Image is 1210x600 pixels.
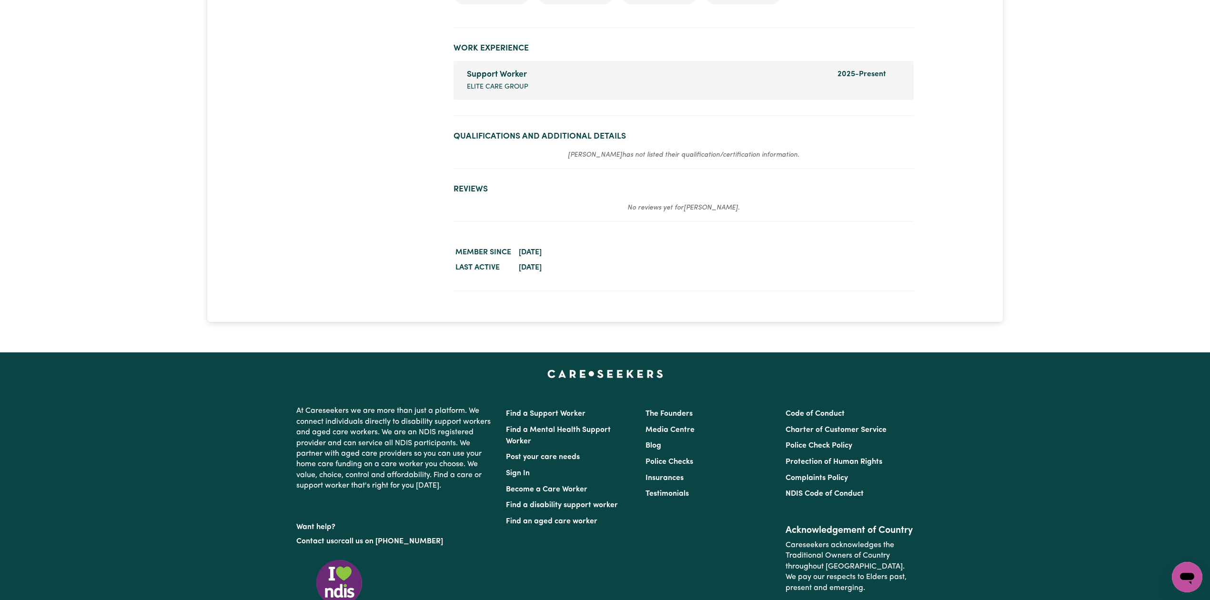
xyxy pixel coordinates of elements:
em: No reviews yet for [PERSON_NAME] . [627,204,740,211]
h2: Work Experience [454,43,914,53]
a: Find a disability support worker [506,501,618,509]
a: Police Checks [645,458,693,466]
a: Insurances [645,474,684,482]
p: Careseekers acknowledges the Traditional Owners of Country throughout [GEOGRAPHIC_DATA]. We pay o... [786,536,914,597]
dt: Last active [454,260,513,275]
a: Code of Conduct [786,410,845,418]
a: call us on [PHONE_NUMBER] [341,538,443,545]
span: Elite Care Group [467,82,528,92]
a: Post your care needs [506,453,580,461]
a: Find an aged care worker [506,518,597,525]
h2: Acknowledgement of Country [786,525,914,536]
time: [DATE] [519,264,542,271]
time: [DATE] [519,249,542,256]
dt: Member since [454,245,513,260]
a: Protection of Human Rights [786,458,882,466]
a: NDIS Code of Conduct [786,490,864,498]
a: Charter of Customer Service [786,426,887,434]
h2: Qualifications and Additional Details [454,131,914,141]
a: Complaints Policy [786,474,848,482]
p: or [296,532,494,550]
a: Blog [645,442,661,450]
a: Contact us [296,538,334,545]
iframe: Button to launch messaging window [1172,562,1202,592]
p: Want help? [296,518,494,532]
a: Become a Care Worker [506,486,587,493]
div: Support Worker [467,69,826,81]
a: Careseekers home page [547,370,663,377]
a: Find a Mental Health Support Worker [506,426,611,445]
em: [PERSON_NAME] has not listed their qualification/certification information. [568,151,799,159]
a: Testimonials [645,490,689,498]
h2: Reviews [454,184,914,194]
a: Media Centre [645,426,695,434]
p: At Careseekers we are more than just a platform. We connect individuals directly to disability su... [296,402,494,495]
a: Find a Support Worker [506,410,585,418]
a: Police Check Policy [786,442,852,450]
a: The Founders [645,410,693,418]
span: 2025 - Present [837,70,886,78]
a: Sign In [506,470,530,477]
